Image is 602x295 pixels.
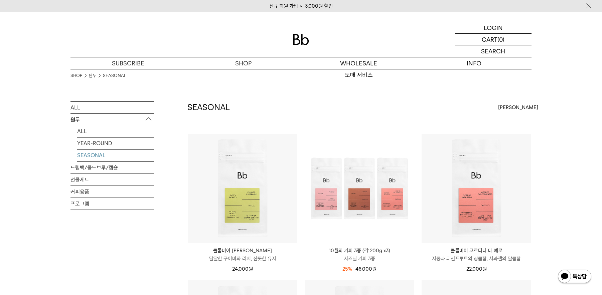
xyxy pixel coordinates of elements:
p: 원두 [70,114,154,126]
a: SHOP [70,72,82,79]
h2: SEASONAL [187,102,230,113]
a: 드립백/콜드브루/캡슐 [70,162,154,174]
p: 시즈널 커피 3종 [305,255,414,263]
p: 10월의 커피 3종 (각 200g x3) [305,247,414,255]
a: 콜롬비아 코르티나 데 예로 자몽과 패션프루트의 상큼함, 사과잼의 달콤함 [422,247,531,263]
a: 원두 [89,72,96,79]
p: CART [482,34,497,45]
span: 22,000 [466,266,487,272]
img: 로고 [293,34,309,45]
a: SEASONAL [77,150,154,161]
a: 신규 회원 가입 시 3,000원 할인 [269,3,333,9]
p: 달달한 구아바와 리치, 산뜻한 유자 [188,255,297,263]
span: 원 [482,266,487,272]
p: WHOLESALE [301,57,416,69]
img: 콜롬비아 파티오 보니토 [188,134,297,243]
a: 도매 서비스 [301,69,416,81]
a: SUBSCRIBE [70,57,186,69]
p: SEARCH [481,45,505,57]
p: (0) [497,34,504,45]
p: INFO [416,57,532,69]
a: 커피용품 [70,186,154,198]
p: LOGIN [484,22,503,33]
a: YEAR-ROUND [77,137,154,149]
span: [PERSON_NAME] [498,103,538,111]
a: SEASONAL [103,72,126,79]
span: 원 [372,266,377,272]
img: 10월의 커피 3종 (각 200g x3) [305,134,414,243]
a: LOGIN [455,22,532,34]
span: 46,000 [355,266,377,272]
a: 10월의 커피 3종 (각 200g x3) 시즈널 커피 3종 [305,247,414,263]
a: 선물세트 [70,174,154,186]
a: SHOP [186,57,301,69]
p: 자몽과 패션프루트의 상큼함, 사과잼의 달콤함 [422,255,531,263]
div: 25% [342,265,352,273]
a: ALL [77,125,154,137]
p: 콜롬비아 [PERSON_NAME] [188,247,297,255]
a: ALL [70,102,154,113]
img: 콜롬비아 코르티나 데 예로 [422,134,531,243]
img: 카카오톡 채널 1:1 채팅 버튼 [557,269,592,285]
a: 프로그램 [70,198,154,210]
span: 원 [249,266,253,272]
a: CART (0) [455,34,532,45]
a: 콜롬비아 [PERSON_NAME] 달달한 구아바와 리치, 산뜻한 유자 [188,247,297,263]
p: 콜롬비아 코르티나 데 예로 [422,247,531,255]
span: 24,000 [232,266,253,272]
